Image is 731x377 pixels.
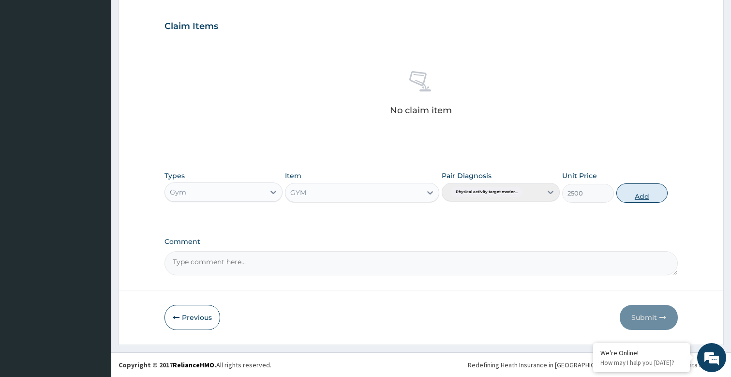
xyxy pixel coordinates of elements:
[111,352,731,377] footer: All rights reserved.
[616,183,668,203] button: Add
[442,171,492,181] label: Pair Diagnosis
[164,305,220,330] button: Previous
[50,54,163,67] div: Chat with us now
[5,264,184,298] textarea: Type your message and hit 'Enter'
[290,188,306,197] div: GYM
[620,305,678,330] button: Submit
[170,187,186,197] div: Gym
[600,359,683,367] p: How may I help you today?
[173,361,214,369] a: RelianceHMO
[159,5,182,28] div: Minimize live chat window
[164,238,678,246] label: Comment
[164,21,218,32] h3: Claim Items
[119,361,216,369] strong: Copyright © 2017 .
[562,171,597,181] label: Unit Price
[468,360,724,370] div: Redefining Heath Insurance in [GEOGRAPHIC_DATA] using Telemedicine and Data Science!
[285,171,301,181] label: Item
[164,172,185,180] label: Types
[600,348,683,357] div: We're Online!
[56,122,134,220] span: We're online!
[18,48,39,73] img: d_794563401_company_1708531726252_794563401
[390,106,452,115] p: No claim item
